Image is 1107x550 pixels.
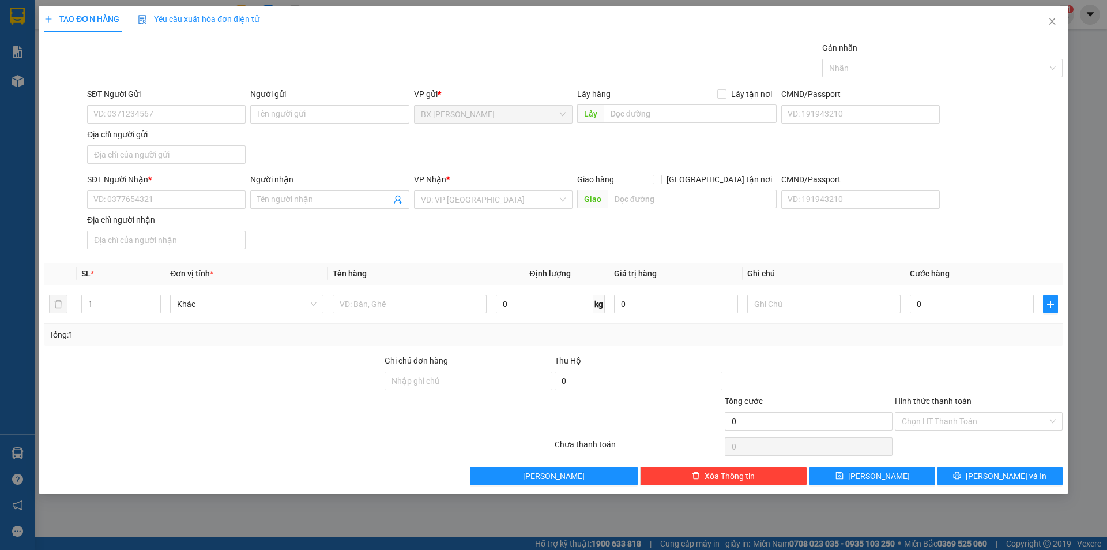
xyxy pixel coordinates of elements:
[393,195,402,204] span: user-add
[743,263,905,285] th: Ghi chú
[414,88,573,100] div: VP gửi
[1044,300,1057,309] span: plus
[662,173,777,186] span: [GEOGRAPHIC_DATA] tận nơi
[523,470,585,482] span: [PERSON_NAME]
[49,295,67,313] button: delete
[333,295,486,313] input: VD: Bàn, Ghế
[87,88,246,100] div: SĐT Người Gửi
[385,372,552,390] input: Ghi chú đơn hàng
[250,173,409,186] div: Người nhận
[608,190,777,208] input: Dọc đường
[1048,17,1057,26] span: close
[87,128,246,141] div: Địa chỉ người gửi
[87,214,246,226] div: Địa chỉ người nhận
[577,175,614,184] span: Giao hàng
[895,396,972,406] label: Hình thức thanh toán
[81,269,91,278] span: SL
[725,396,763,406] span: Tổng cước
[848,470,910,482] span: [PERSON_NAME]
[937,467,1063,485] button: printer[PERSON_NAME] và In
[835,472,844,481] span: save
[138,14,259,24] span: Yêu cầu xuất hóa đơn điện tử
[44,15,52,23] span: plus
[822,43,857,53] label: Gán nhãn
[87,231,246,249] input: Địa chỉ của người nhận
[553,438,724,458] div: Chưa thanh toán
[333,269,367,278] span: Tên hàng
[138,15,147,24] img: icon
[577,104,604,123] span: Lấy
[781,173,940,186] div: CMND/Passport
[44,14,119,24] span: TẠO ĐƠN HÀNG
[604,104,777,123] input: Dọc đường
[385,356,448,365] label: Ghi chú đơn hàng
[250,88,409,100] div: Người gửi
[966,470,1046,482] span: [PERSON_NAME] và In
[1043,295,1058,313] button: plus
[614,295,738,313] input: 0
[1036,6,1068,38] button: Close
[726,88,777,100] span: Lấy tận nơi
[809,467,935,485] button: save[PERSON_NAME]
[747,295,901,313] input: Ghi Chú
[421,106,566,123] span: BX Cao Lãnh
[49,328,427,341] div: Tổng: 1
[530,269,571,278] span: Định lượng
[953,472,961,481] span: printer
[640,467,808,485] button: deleteXóa Thông tin
[87,173,246,186] div: SĐT Người Nhận
[555,356,581,365] span: Thu Hộ
[614,269,657,278] span: Giá trị hàng
[705,470,755,482] span: Xóa Thông tin
[414,175,446,184] span: VP Nhận
[577,89,611,99] span: Lấy hàng
[910,269,950,278] span: Cước hàng
[170,269,213,278] span: Đơn vị tính
[577,190,608,208] span: Giao
[470,467,638,485] button: [PERSON_NAME]
[692,472,700,481] span: delete
[87,145,246,164] input: Địa chỉ của người gửi
[177,295,317,313] span: Khác
[593,295,605,313] span: kg
[781,88,940,100] div: CMND/Passport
